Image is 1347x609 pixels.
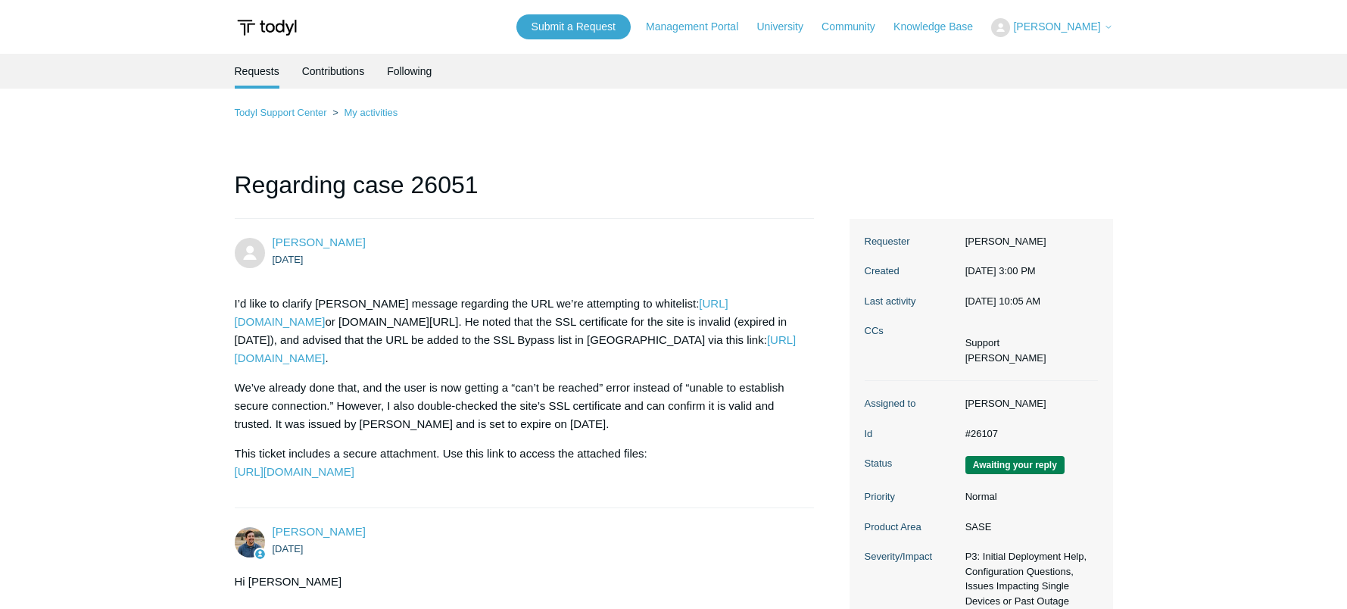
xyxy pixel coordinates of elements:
dt: Product Area [865,520,958,535]
dt: Assigned to [865,396,958,411]
li: My activities [329,107,398,118]
img: Todyl Support Center Help Center home page [235,14,299,42]
dt: Created [865,264,958,279]
a: [URL][DOMAIN_NAME] [235,333,797,364]
a: Community [822,19,890,35]
p: This ticket includes a secure attachment. Use this link to access the attached files: [235,445,800,481]
a: Contributions [302,54,365,89]
time: 07/10/2025, 15:00 [965,265,1036,276]
dt: Id [865,426,958,442]
span: Spencer Grissom [273,525,366,538]
dt: Requester [865,234,958,249]
a: Knowledge Base [893,19,988,35]
li: Todyl Support Center [235,107,330,118]
a: University [756,19,818,35]
dt: Priority [865,489,958,504]
time: 07/10/2025, 15:51 [273,543,304,554]
dt: CCs [865,323,958,339]
p: We’ve already done that, and the user is now getting a “can’t be reached” error instead of “unabl... [235,379,800,433]
span: [PERSON_NAME] [1013,20,1100,33]
button: [PERSON_NAME] [991,18,1112,37]
dt: Last activity [865,294,958,309]
dd: #26107 [958,426,1098,442]
a: [URL][DOMAIN_NAME] [235,465,354,478]
a: Management Portal [646,19,753,35]
li: Requests [235,54,279,89]
a: [PERSON_NAME] [273,236,366,248]
a: [PERSON_NAME] [273,525,366,538]
a: My activities [344,107,398,118]
a: Following [387,54,432,89]
time: 07/10/2025, 15:00 [273,254,304,265]
span: Lowell Limpahan [273,236,366,248]
dd: SASE [958,520,1098,535]
dd: [PERSON_NAME] [958,234,1098,249]
dt: Severity/Impact [865,549,958,564]
dd: Normal [958,489,1098,504]
h1: Regarding case 26051 [235,167,815,219]
a: [URL][DOMAIN_NAME] [235,297,728,328]
span: We are waiting for you to respond [965,456,1065,474]
a: Submit a Request [516,14,631,39]
a: Todyl Support Center [235,107,327,118]
dt: Status [865,456,958,471]
p: I’d like to clarify [PERSON_NAME] message regarding the URL we’re attempting to whitelist: or [DO... [235,295,800,367]
time: 08/12/2025, 10:05 [965,295,1040,307]
li: Andre Grobler [965,351,1046,366]
dd: [PERSON_NAME] [958,396,1098,411]
li: Support [965,336,1046,351]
